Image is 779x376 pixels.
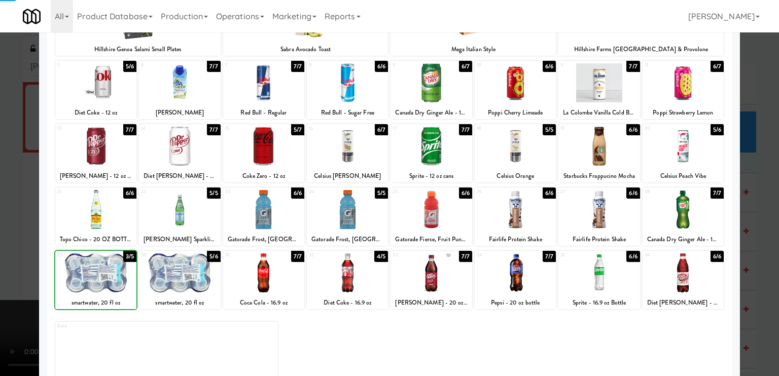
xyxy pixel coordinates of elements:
div: Extra [57,322,167,330]
div: Starbucks Frappucino Mocha [558,170,640,182]
div: 14 [141,124,180,133]
div: Coke Zero - 12 oz [225,170,303,182]
div: 6/6 [711,251,724,262]
div: 9 [393,61,431,69]
div: Sprite - 16.9 oz Bottle [558,296,640,309]
div: Celsius [PERSON_NAME] [308,170,386,182]
div: Poppi Cherry Limeade [476,106,554,119]
div: Fairlife Protein Shake [476,233,554,246]
div: 7/7 [123,124,136,135]
div: 28 [645,187,683,196]
div: 256/6Gatorade Fierce, Fruit Punch - 20 oz [391,187,472,246]
div: La Colombe Vanilla Cold Brew Coffee [560,106,638,119]
div: Diet [PERSON_NAME] - 12 oz Cans [139,170,220,182]
div: 17 [393,124,431,133]
div: 35 [560,251,599,259]
div: Hillshire Genoa Salami Small Plates [55,43,221,56]
div: 337/7[PERSON_NAME] - 20 oz Bottle [391,251,472,309]
div: 155/7Coke Zero - 12 oz [223,124,304,182]
div: 19 [560,124,599,133]
div: 245/5Gatorade Frost, [GEOGRAPHIC_DATA] [307,187,388,246]
div: 12 [645,61,683,69]
div: smartwater, 20 fl oz [55,296,136,309]
div: Gatorade Frost, [GEOGRAPHIC_DATA] [308,233,386,246]
div: 96/7Canada Dry Ginger Ale - 12 oz [391,61,472,119]
div: Celsius [PERSON_NAME] [307,170,388,182]
div: Mega Italian Style [392,43,554,56]
div: Diet [PERSON_NAME] - 12 oz Cans [140,170,219,182]
div: 166/7Celsius [PERSON_NAME] [307,124,388,182]
div: 6/6 [459,187,472,199]
div: 7/7 [626,61,640,72]
div: Diet Coke - 16.9 oz [307,296,388,309]
div: 196/6Starbucks Frappucino Mocha [558,124,640,182]
div: Hillshire Genoa Salami Small Plates [57,43,219,56]
div: 5/7 [291,124,304,135]
div: 5/6 [711,124,724,135]
div: Gatorade Frost, [GEOGRAPHIC_DATA] [225,233,303,246]
div: Gatorade Fierce, Fruit Punch - 20 oz [392,233,470,246]
div: Sprite - 12 oz cans [392,170,470,182]
div: 21 [57,187,96,196]
div: 77/7Red Bull - Regular [223,61,304,119]
div: 266/6Fairlife Protein Shake [475,187,556,246]
div: [PERSON_NAME] Sparkling [140,233,219,246]
div: Diet [PERSON_NAME] - 16.9 oz Bottle [644,296,722,309]
div: 30 [141,251,180,259]
div: 8 [309,61,347,69]
div: 6/6 [626,251,640,262]
div: 7/7 [459,124,472,135]
div: Sabra Avocado Toast [225,43,387,56]
div: Sabra Avocado Toast [223,43,388,56]
div: 7/7 [543,251,556,262]
div: Gatorade Frost, [GEOGRAPHIC_DATA] [307,233,388,246]
img: Micromart [23,8,41,25]
div: 5/5 [207,187,220,199]
div: 7/7 [459,251,472,262]
div: 6/6 [543,61,556,72]
div: 6/6 [375,61,388,72]
div: 6/6 [123,187,136,199]
div: Celsius Orange [476,170,554,182]
div: Canada Dry Ginger Ale - 16.9 oz Bottle [643,233,724,246]
div: 347/7Pepsi - 20 oz bottle [475,251,556,309]
div: 6/7 [375,124,388,135]
div: 31 [225,251,264,259]
div: Topo Chico - 20 OZ BOTTLE [57,233,135,246]
div: 6/6 [291,187,304,199]
div: Coke Zero - 12 oz [223,170,304,182]
div: Canada Dry Ginger Ale - 16.9 oz Bottle [644,233,722,246]
div: 6/6 [626,124,640,135]
div: 15 [225,124,264,133]
div: Red Bull - Regular [225,106,303,119]
div: 6/6 [626,187,640,199]
div: 4/5 [374,251,388,262]
div: 27 [560,187,599,196]
div: Mega Italian Style [391,43,556,56]
div: 287/7Canada Dry Ginger Ale - 16.9 oz Bottle [643,187,724,246]
div: 126/7Poppi Strawberry Lemon [643,61,724,119]
div: 26 [477,187,515,196]
div: 18 [477,124,515,133]
div: 293/5smartwater, 20 fl oz [55,251,136,309]
div: 6 [141,61,180,69]
div: [PERSON_NAME] [140,106,219,119]
div: 16 [309,124,347,133]
div: Pepsi - 20 oz bottle [475,296,556,309]
div: 86/6Red Bull - Sugar Free [307,61,388,119]
div: 55/6Diet Coke - 12 oz [55,61,136,119]
div: Starbucks Frappucino Mocha [560,170,638,182]
div: 6/7 [711,61,724,72]
div: Fairlife Protein Shake [560,233,638,246]
div: Canada Dry Ginger Ale - 12 oz [392,106,470,119]
div: Sprite - 12 oz cans [391,170,472,182]
div: Celsius Peach Vibe [644,170,722,182]
div: 324/5Diet Coke - 16.9 oz [307,251,388,309]
div: 7 [225,61,264,69]
div: 20 [645,124,683,133]
div: Red Bull - Sugar Free [307,106,388,119]
div: 205/6Celsius Peach Vibe [643,124,724,182]
div: 6/7 [459,61,472,72]
div: Gatorade Frost, [GEOGRAPHIC_DATA] [223,233,304,246]
div: Topo Chico - 20 OZ BOTTLE [55,233,136,246]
